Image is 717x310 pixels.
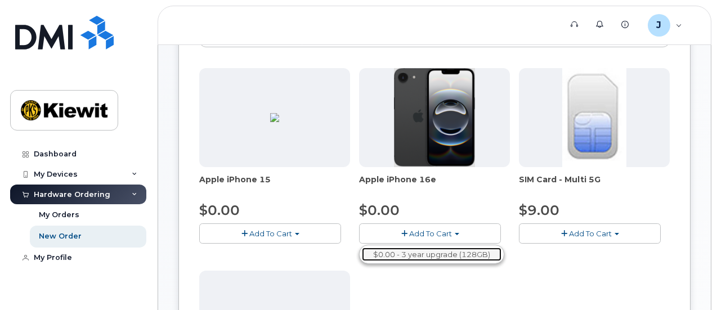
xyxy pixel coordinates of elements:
span: $9.00 [519,202,559,218]
span: Add To Cart [409,229,452,238]
img: iPhone_16e_pic.PNG [394,68,474,167]
button: Add To Cart [199,223,341,243]
span: $0.00 [359,202,400,218]
div: SIM Card - Multi 5G [519,174,670,196]
div: Apple iPhone 16e [359,174,510,196]
iframe: Messenger Launcher [668,261,709,302]
span: Add To Cart [569,229,612,238]
span: $0.00 [199,202,240,218]
span: J [656,19,661,32]
img: 00D627D4-43E9-49B7-A367-2C99342E128C.jpg [562,68,626,167]
div: Justin.Ostevik [640,14,690,37]
span: Add To Cart [249,229,292,238]
a: $0.00 - 3 year upgrade (128GB) [362,248,501,262]
img: 96FE4D95-2934-46F2-B57A-6FE1B9896579.png [270,113,279,122]
button: Add To Cart [359,223,501,243]
button: Add To Cart [519,223,661,243]
div: Apple iPhone 15 [199,174,350,196]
